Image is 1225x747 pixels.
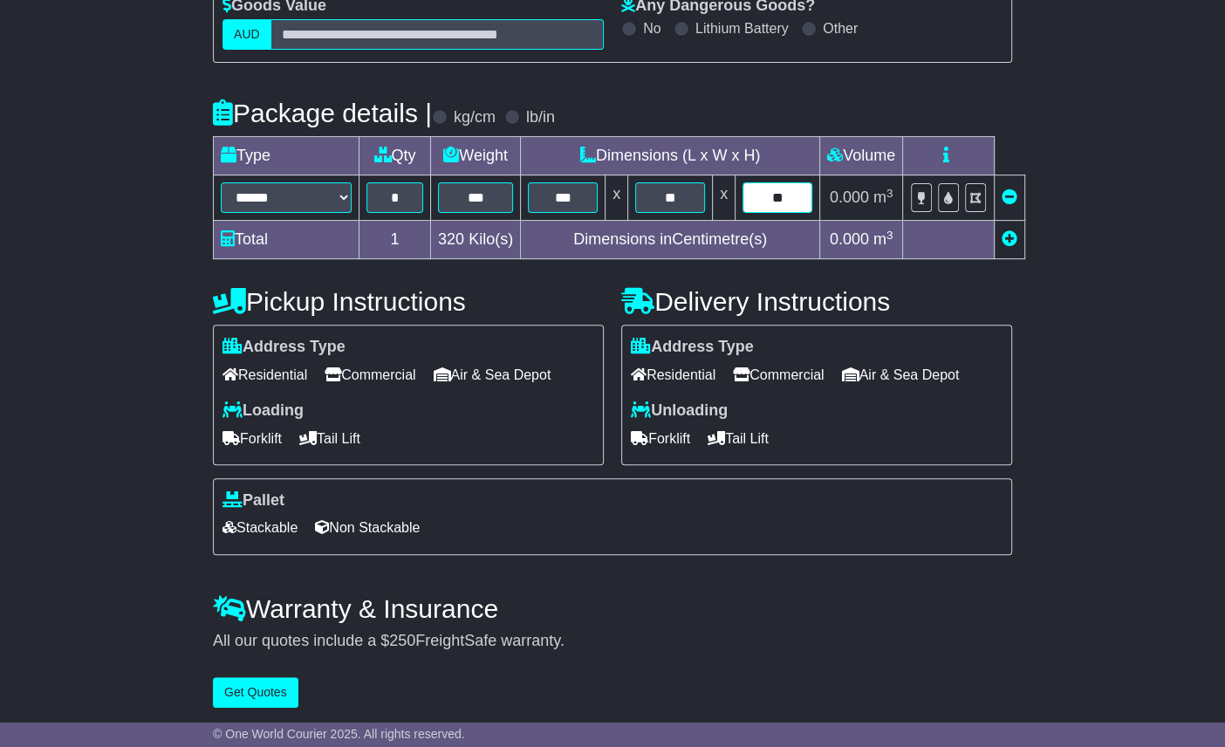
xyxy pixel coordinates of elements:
td: Qty [359,137,431,175]
label: Loading [222,401,304,421]
span: Residential [222,361,307,388]
a: Remove this item [1002,188,1017,206]
label: lb/in [526,108,555,127]
td: Dimensions in Centimetre(s) [521,221,820,259]
label: Lithium Battery [695,20,789,37]
label: No [643,20,660,37]
h4: Package details | [213,99,432,127]
span: Tail Lift [299,425,360,452]
td: Type [214,137,359,175]
span: Forklift [222,425,282,452]
span: 320 [438,230,464,248]
label: AUD [222,19,271,50]
h4: Delivery Instructions [621,287,1012,316]
td: 1 [359,221,431,259]
a: Add new item [1002,230,1017,248]
td: Weight [431,137,521,175]
span: 0.000 [830,188,869,206]
span: © One World Courier 2025. All rights reserved. [213,727,465,741]
label: Address Type [222,338,346,357]
span: Non Stackable [315,514,420,541]
h4: Warranty & Insurance [213,594,1012,623]
label: Pallet [222,491,284,511]
label: Address Type [631,338,754,357]
sup: 3 [886,229,893,242]
span: 0.000 [830,230,869,248]
label: Other [823,20,858,37]
td: Total [214,221,359,259]
span: Air & Sea Depot [842,361,960,388]
span: Commercial [733,361,824,388]
div: All our quotes include a $ FreightSafe warranty. [213,632,1012,651]
span: Stackable [222,514,298,541]
td: x [713,175,736,221]
span: m [873,230,893,248]
button: Get Quotes [213,677,298,708]
td: Volume [820,137,903,175]
span: 250 [389,632,415,649]
td: x [606,175,628,221]
sup: 3 [886,187,893,200]
span: Residential [631,361,715,388]
span: Air & Sea Depot [434,361,551,388]
span: Forklift [631,425,690,452]
h4: Pickup Instructions [213,287,604,316]
label: Unloading [631,401,728,421]
span: Commercial [325,361,415,388]
span: m [873,188,893,206]
td: Kilo(s) [431,221,521,259]
td: Dimensions (L x W x H) [521,137,820,175]
label: kg/cm [454,108,496,127]
span: Tail Lift [708,425,769,452]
